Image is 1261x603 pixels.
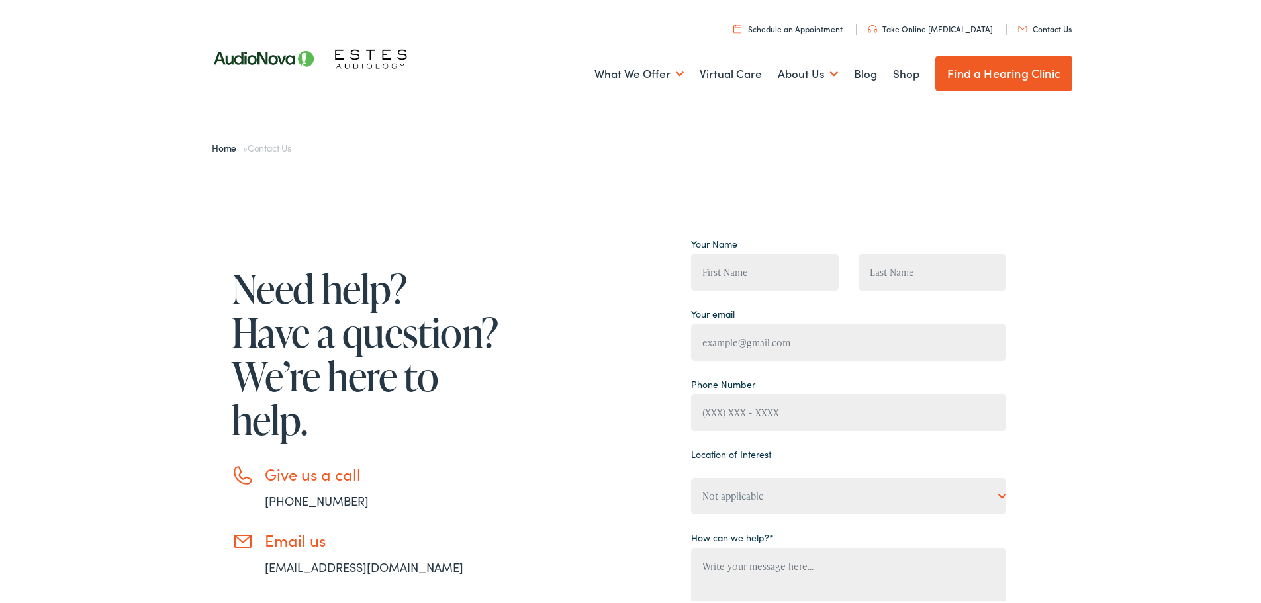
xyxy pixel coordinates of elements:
[778,47,838,96] a: About Us
[691,234,737,248] label: Your Name
[893,47,919,96] a: Shop
[265,528,503,547] h3: Email us
[691,528,774,542] label: How can we help?
[232,264,503,439] h1: Need help? Have a question? We’re here to help.
[733,21,843,32] a: Schedule an Appointment
[733,22,741,30] img: utility icon
[859,252,1006,288] input: Last Name
[868,23,877,30] img: utility icon
[868,21,993,32] a: Take Online [MEDICAL_DATA]
[1018,21,1072,32] a: Contact Us
[691,252,839,288] input: First Name
[691,322,1006,358] input: example@gmail.com
[265,490,369,506] a: [PHONE_NUMBER]
[691,445,771,459] label: Location of Interest
[594,47,684,96] a: What We Offer
[212,138,291,152] span: »
[700,47,762,96] a: Virtual Care
[691,375,755,389] label: Phone Number
[691,304,735,318] label: Your email
[691,392,1006,428] input: (XXX) XXX - XXXX
[248,138,291,152] span: Contact Us
[212,138,243,152] a: Home
[265,462,503,481] h3: Give us a call
[935,53,1072,89] a: Find a Hearing Clinic
[854,47,877,96] a: Blog
[1018,23,1027,30] img: utility icon
[265,556,463,573] a: [EMAIL_ADDRESS][DOMAIN_NAME]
